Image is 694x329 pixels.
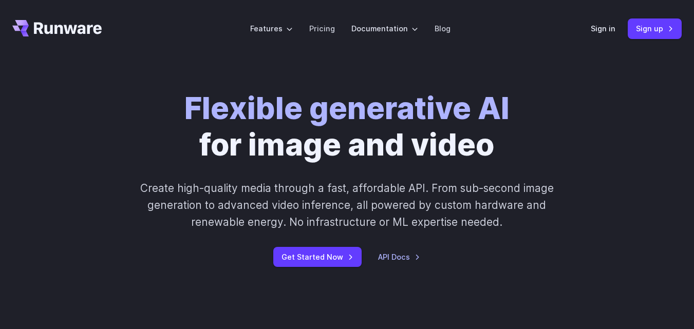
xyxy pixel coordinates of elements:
label: Documentation [351,23,418,34]
a: Sign up [628,18,682,38]
a: Sign in [591,23,615,34]
a: Pricing [309,23,335,34]
h1: for image and video [184,90,510,163]
a: API Docs [378,251,420,263]
label: Features [250,23,293,34]
a: Get Started Now [273,247,362,267]
p: Create high-quality media through a fast, affordable API. From sub-second image generation to adv... [133,180,561,231]
strong: Flexible generative AI [184,90,510,126]
a: Go to / [12,20,102,36]
a: Blog [435,23,451,34]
